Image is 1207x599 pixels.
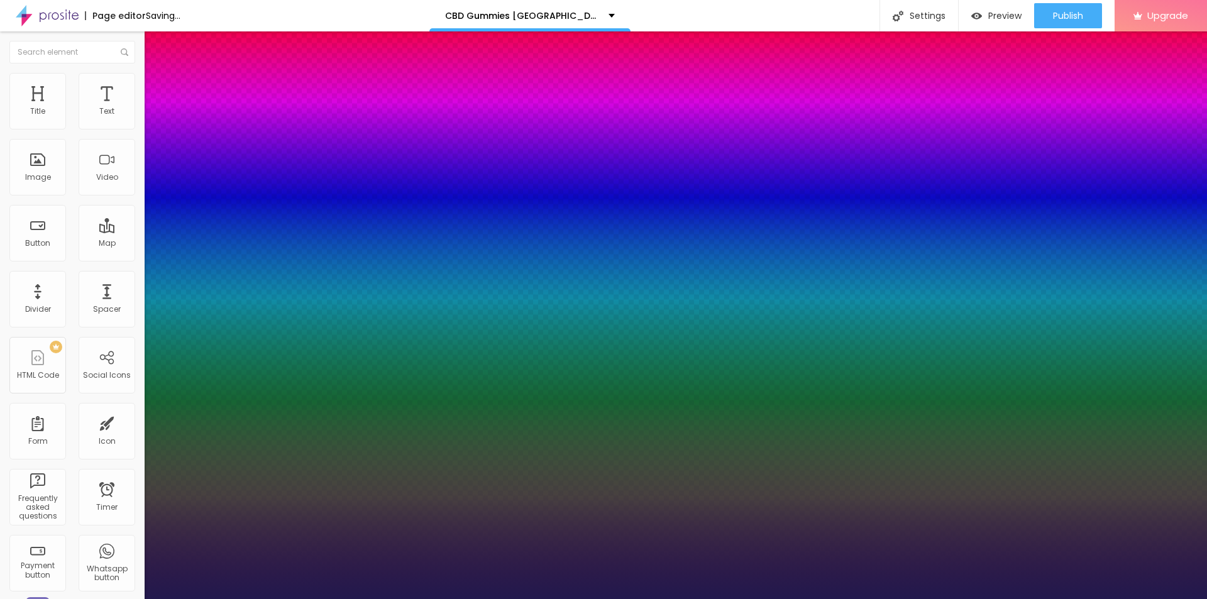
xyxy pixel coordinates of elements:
[25,305,51,314] div: Divider
[17,371,59,380] div: HTML Code
[1053,11,1083,21] span: Publish
[959,3,1034,28] button: Preview
[146,11,180,20] div: Saving...
[85,11,146,20] div: Page editor
[82,564,131,583] div: Whatsapp button
[13,561,62,580] div: Payment button
[13,494,62,521] div: Frequently asked questions
[96,173,118,182] div: Video
[121,48,128,56] img: Icone
[99,437,116,446] div: Icon
[28,437,48,446] div: Form
[9,41,135,63] input: Search element
[445,11,599,20] p: CBD Gummies [GEOGRAPHIC_DATA]
[93,305,121,314] div: Spacer
[893,11,903,21] img: Icone
[25,239,50,248] div: Button
[988,11,1022,21] span: Preview
[99,107,114,116] div: Text
[30,107,45,116] div: Title
[96,503,118,512] div: Timer
[99,239,116,248] div: Map
[25,173,51,182] div: Image
[971,11,982,21] img: view-1.svg
[1147,10,1188,21] span: Upgrade
[1034,3,1102,28] button: Publish
[83,371,131,380] div: Social Icons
